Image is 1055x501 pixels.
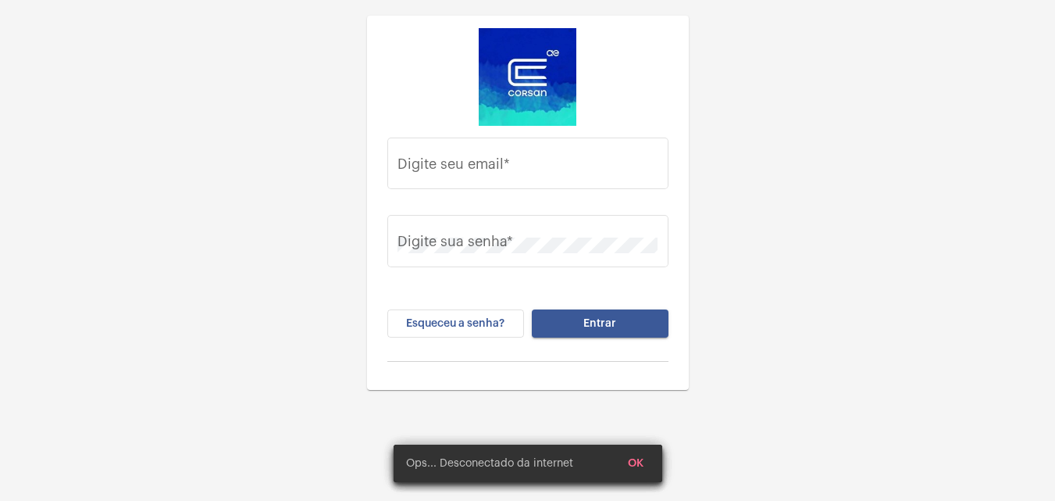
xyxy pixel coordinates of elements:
[628,458,643,469] span: OK
[406,318,504,329] span: Esqueceu a senha?
[583,318,616,329] span: Entrar
[406,456,573,471] span: Ops... Desconectado da internet
[387,310,524,338] button: Esqueceu a senha?
[397,159,658,175] input: Digite seu email
[532,310,668,338] button: Entrar
[479,28,576,126] img: d4669ae0-8c07-2337-4f67-34b0df7f5ae4.jpeg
